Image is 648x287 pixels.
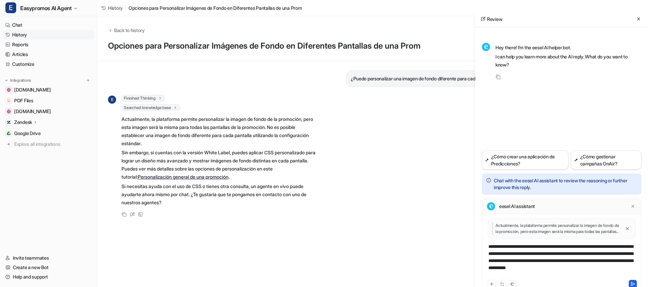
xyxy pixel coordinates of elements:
[495,44,641,52] p: Hey there! I’m the eesel AI helper bot.
[3,50,94,59] a: Articles
[122,182,319,207] p: Si necesitas ayuda con el uso de CSS o tienes otra consulta, un agente en vivo puede ayudarte aho...
[3,59,94,69] a: Customize
[14,119,32,126] p: Zendesk
[7,99,11,103] img: PDF Files
[122,104,180,111] span: Searched knowledge base
[125,4,127,11] span: /
[101,4,123,11] a: History
[3,139,94,149] a: Explore all integrations
[108,96,116,104] span: E
[86,78,90,83] img: menu_add.svg
[7,131,11,135] img: Google Drive
[3,77,33,84] button: Integrations
[129,4,302,11] span: Opciones para Personalizar Imágenes de Fondo en Diferentes Pantallas de una Prom
[3,253,94,263] a: Invite teammates
[14,139,91,150] span: Explore all integrations
[114,27,145,34] span: Back to history
[4,78,9,83] img: expand menu
[3,272,94,282] a: Help and support
[5,2,16,13] span: E
[3,40,94,49] a: Reports
[3,107,94,116] a: www.easypromosapp.com[DOMAIN_NAME]
[3,263,94,272] a: Create a new Bot
[482,151,568,169] button: ¿Cómo crear una aplicación de Predicciones?
[122,95,165,102] span: Finished Thinking
[571,151,641,169] button: ¿Cómo gestionar campañas OnAir?
[3,85,94,95] a: easypromos-apiref.redoc.ly[DOMAIN_NAME]
[7,88,11,92] img: easypromos-apiref.redoc.ly
[108,4,123,11] span: History
[5,141,12,148] img: explore all integrations
[7,120,11,124] img: Zendesk
[122,149,319,181] p: Sin embargo, si cuentas con la versión White Label, puedes aplicar CSS personalizado para lograr ...
[3,30,94,40] a: History
[14,108,51,115] span: [DOMAIN_NAME]
[10,78,31,83] p: Integrations
[7,109,11,113] img: www.easypromosapp.com
[138,174,228,180] a: Personalización general de una promoción
[492,223,621,235] p: Actualmente, la plataforma permite personalizar la imagen de fondo de la promoción, pero esta ima...
[14,97,33,104] span: PDF Files
[3,20,94,30] a: Chat
[122,115,319,148] p: Actualmente, la plataforma permite personalizar la imagen de fondo de la promoción, pero esta ima...
[20,3,72,13] span: Easypromos AI Agent
[351,75,532,83] p: ¿Puedo personalizar una imagen de fondo diferente para cada pantalla de la promoción?
[3,129,94,138] a: Google DriveGoogle Drive
[108,27,145,34] button: Back to history
[494,177,637,191] p: Chat with the eesel AI assistant to review the reasoning or further improve this reply.
[108,41,536,51] h1: Opciones para Personalizar Imágenes de Fondo en Diferentes Pantallas de una Prom
[3,96,94,105] a: PDF FilesPDF Files
[14,86,51,93] span: [DOMAIN_NAME]
[495,53,641,69] p: I can help you learn more about the AI reply. What do you want to know?
[481,16,502,23] h2: Review
[14,130,41,137] span: Google Drive
[499,203,535,210] p: eesel AI assistant
[624,225,631,232] button: Close quote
